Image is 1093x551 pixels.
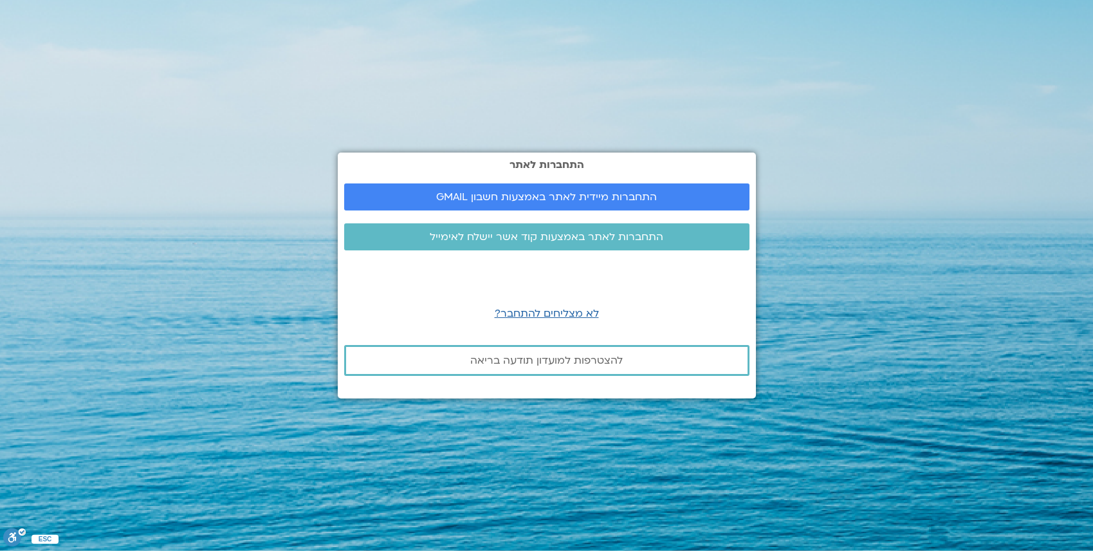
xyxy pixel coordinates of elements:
span: להצטרפות למועדון תודעה בריאה [470,355,623,366]
span: התחברות לאתר באמצעות קוד אשר יישלח לאימייל [430,231,663,243]
h2: התחברות לאתר [344,159,749,171]
a: להצטרפות למועדון תודעה בריאה [344,345,749,376]
a: לא מצליחים להתחבר? [495,306,599,321]
span: התחברות מיידית לאתר באמצעות חשבון GMAIL [436,191,657,203]
a: התחברות מיידית לאתר באמצעות חשבון GMAIL [344,183,749,210]
a: התחברות לאתר באמצעות קוד אשר יישלח לאימייל [344,223,749,250]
